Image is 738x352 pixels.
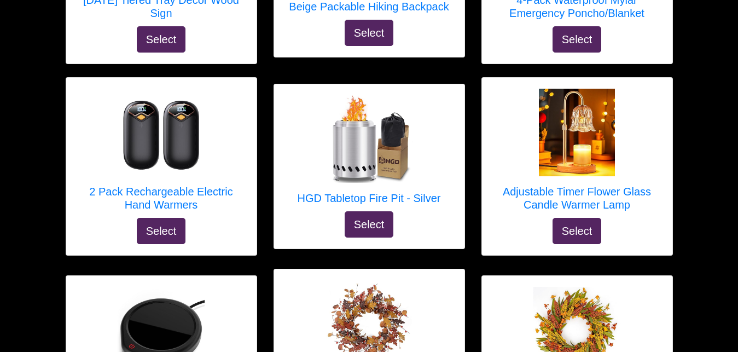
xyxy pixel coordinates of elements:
[137,26,186,53] button: Select
[553,218,602,244] button: Select
[493,89,661,218] a: Adjustable Timer Flower Glass Candle Warmer Lamp Adjustable Timer Flower Glass Candle Warmer Lamp
[137,218,186,244] button: Select
[298,192,441,205] h5: HGD Tabletop Fire Pit - Silver
[533,89,621,176] img: Adjustable Timer Flower Glass Candle Warmer Lamp
[345,211,394,238] button: Select
[345,20,394,46] button: Select
[553,26,602,53] button: Select
[298,95,441,211] a: HGD Tabletop Fire Pit - Silver HGD Tabletop Fire Pit - Silver
[77,89,246,218] a: 2 Pack Rechargeable Electric Hand Warmers 2 Pack Rechargeable Electric Hand Warmers
[118,89,205,176] img: 2 Pack Rechargeable Electric Hand Warmers
[326,95,413,183] img: HGD Tabletop Fire Pit - Silver
[493,185,661,211] h5: Adjustable Timer Flower Glass Candle Warmer Lamp
[77,185,246,211] h5: 2 Pack Rechargeable Electric Hand Warmers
